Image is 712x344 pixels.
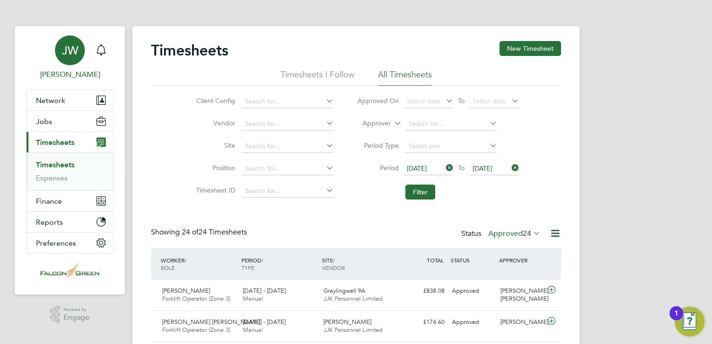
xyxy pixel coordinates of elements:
label: Position [193,164,235,172]
span: Manual [243,326,263,334]
label: Approved [488,229,541,238]
span: TOTAL [427,256,444,264]
button: Reports [27,212,113,232]
a: Expenses [36,173,68,182]
span: To [455,162,467,174]
span: [PERSON_NAME] [323,318,371,326]
label: Approver [349,119,391,128]
span: [DATE] - [DATE] [243,318,286,326]
span: Preferences [36,239,76,248]
input: Select one [405,140,497,153]
li: Timesheets I Follow [281,69,355,86]
span: Powered by [63,306,89,314]
label: Period Type [357,141,399,150]
span: [PERSON_NAME] [162,287,210,295]
button: Network [27,90,113,110]
div: 1 [674,313,678,325]
div: [PERSON_NAME] [497,315,545,330]
span: 24 Timesheets [182,227,247,237]
input: Search for... [242,95,334,108]
div: STATUS [448,252,497,268]
span: JW [62,44,78,56]
div: [PERSON_NAME] [PERSON_NAME] [497,283,545,307]
label: Period [357,164,399,172]
button: Open Resource Center, 1 new notification [675,307,705,337]
a: Powered byEngage [50,306,90,323]
div: Status [461,227,542,241]
input: Search for... [242,117,334,131]
h2: Timesheets [151,41,228,60]
span: Engage [63,314,89,322]
input: Search for... [242,162,334,175]
button: Finance [27,191,113,211]
span: TYPE [241,264,254,271]
span: / [261,256,263,264]
div: WORKER [158,252,239,276]
div: £174.60 [400,315,448,330]
span: VENDOR [322,264,345,271]
a: Timesheets [36,160,75,169]
div: Showing [151,227,249,237]
span: Finance [36,197,62,206]
span: [DATE] [407,164,427,172]
span: [DATE] [472,164,493,172]
input: Search for... [405,117,497,131]
label: Site [193,141,235,150]
label: Timesheet ID [193,186,235,194]
span: Select date [472,97,506,105]
a: Go to home page [26,263,114,278]
div: Timesheets [27,152,113,190]
span: 24 of [182,227,199,237]
label: Approved On [357,96,399,105]
img: falcongreen-logo-retina.png [41,263,99,278]
span: Reports [36,218,63,227]
button: Preferences [27,233,113,253]
span: Timesheets [36,138,75,147]
span: Forklift Operator (Zone 3) [162,295,230,303]
li: All Timesheets [378,69,432,86]
span: ROLE [161,264,175,271]
span: Select date [407,97,440,105]
button: Jobs [27,111,113,131]
a: JW[PERSON_NAME] [26,35,114,80]
nav: Main navigation [15,26,125,295]
span: Manual [243,295,263,303]
span: 24 [523,229,531,238]
span: JJK Personnel Limited [323,295,383,303]
label: Vendor [193,119,235,127]
button: New Timesheet [500,41,561,56]
div: £838.08 [400,283,448,299]
input: Search for... [242,185,334,198]
span: John Whyte [26,69,114,80]
button: Filter [405,185,435,200]
span: Jobs [36,117,52,126]
span: Graylingwell 9A [323,287,365,295]
div: Approved [448,283,497,299]
span: [DATE] - [DATE] [243,287,286,295]
span: Forklift Operator (Zone 3) [162,326,230,334]
span: [PERSON_NAME] [PERSON_NAME] [162,318,260,326]
span: / [333,256,335,264]
button: Timesheets [27,132,113,152]
span: To [455,95,467,107]
div: SITE [320,252,400,276]
span: Network [36,96,65,105]
span: JJK Personnel Limited [323,326,383,334]
label: Client Config [193,96,235,105]
span: / [185,256,186,264]
div: Approved [448,315,497,330]
input: Search for... [242,140,334,153]
div: PERIOD [239,252,320,276]
div: APPROVER [497,252,545,268]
